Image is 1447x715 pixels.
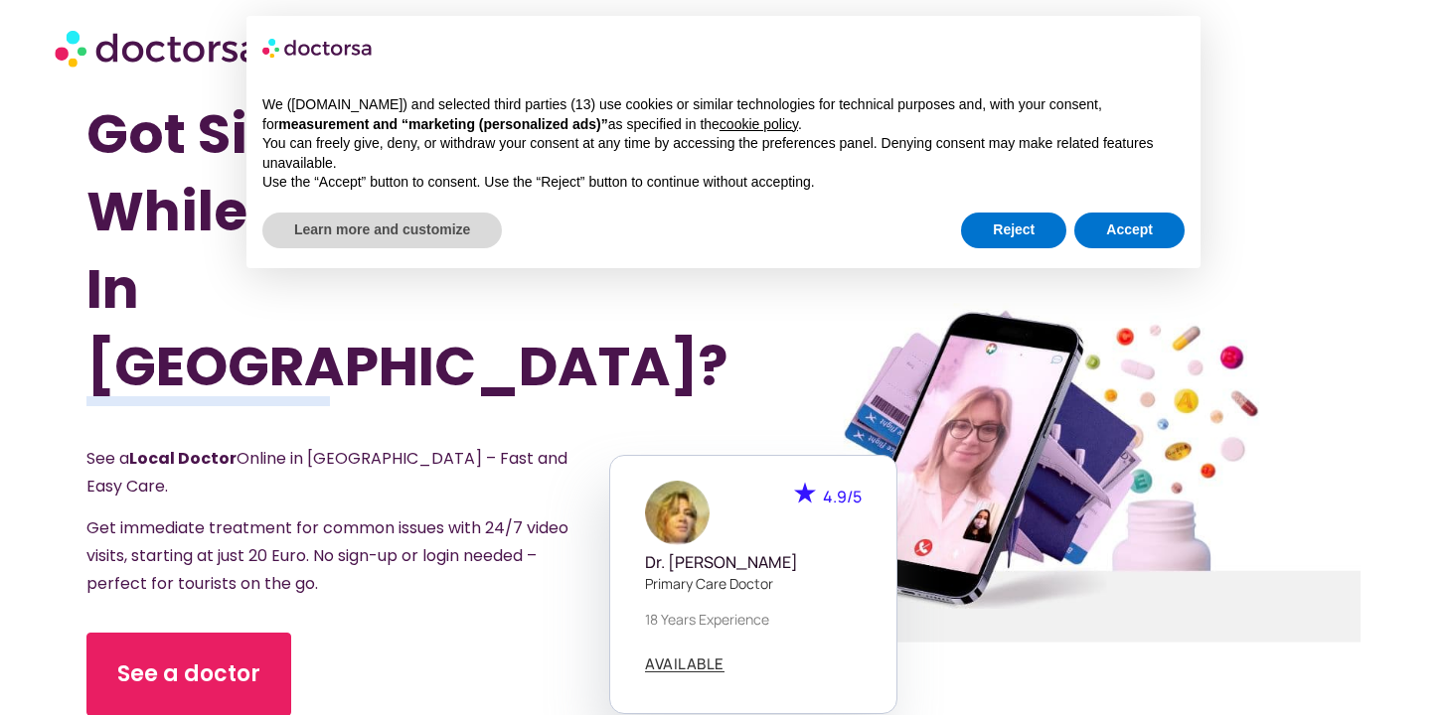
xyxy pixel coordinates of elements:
[86,95,628,405] h1: Got Sick While Traveling In [GEOGRAPHIC_DATA]?
[262,213,502,248] button: Learn more and customize
[645,609,862,630] p: 18 years experience
[645,553,862,572] h5: Dr. [PERSON_NAME]
[262,32,374,64] img: logo
[720,116,798,132] a: cookie policy
[645,656,724,672] a: AVAILABLE
[117,658,260,690] span: See a doctor
[86,447,567,498] span: See a Online in [GEOGRAPHIC_DATA] – Fast and Easy Care.
[262,173,1185,193] p: Use the “Accept” button to consent. Use the “Reject” button to continue without accepting.
[1074,213,1185,248] button: Accept
[823,486,862,507] span: 4.9/5
[645,573,862,594] p: Primary care doctor
[86,516,568,595] span: Get immediate treatment for common issues with 24/7 video visits, starting at just 20 Euro. No si...
[645,656,724,671] span: AVAILABLE
[129,447,237,470] strong: Local Doctor
[961,213,1066,248] button: Reject
[262,95,1185,134] p: We ([DOMAIN_NAME]) and selected third parties (13) use cookies or similar technologies for techni...
[262,134,1185,173] p: You can freely give, deny, or withdraw your consent at any time by accessing the preferences pane...
[278,116,607,132] strong: measurement and “marketing (personalized ads)”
